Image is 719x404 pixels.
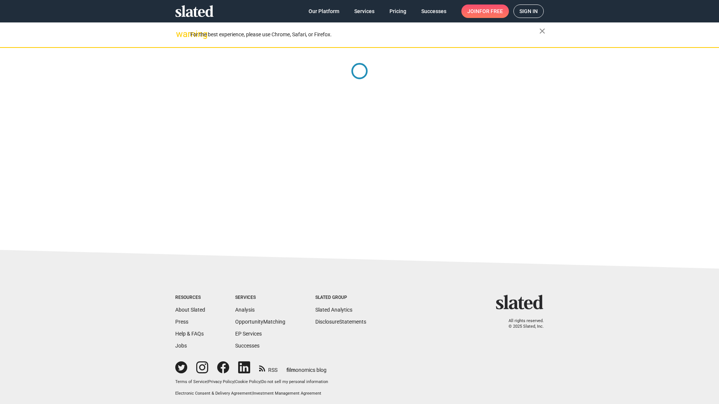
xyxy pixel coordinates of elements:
[190,30,539,40] div: For the best experience, please use Chrome, Safari, or Firefox.
[207,379,208,384] span: |
[261,379,328,385] button: Do not sell my personal information
[519,5,538,18] span: Sign in
[175,331,204,337] a: Help & FAQs
[175,295,205,301] div: Resources
[234,379,235,384] span: |
[421,4,446,18] span: Successes
[235,343,260,349] a: Successes
[253,391,321,396] a: Investment Management Agreement
[176,30,185,39] mat-icon: warning
[415,4,452,18] a: Successes
[286,367,295,373] span: film
[309,4,339,18] span: Our Platform
[175,379,207,384] a: Terms of Service
[175,391,252,396] a: Electronic Consent & Delivery Agreement
[235,331,262,337] a: EP Services
[315,307,352,313] a: Slated Analytics
[461,4,509,18] a: Joinfor free
[259,362,277,374] a: RSS
[208,379,234,384] a: Privacy Policy
[467,4,503,18] span: Join
[235,319,285,325] a: OpportunityMatching
[175,343,187,349] a: Jobs
[303,4,345,18] a: Our Platform
[315,295,366,301] div: Slated Group
[538,27,547,36] mat-icon: close
[252,391,253,396] span: |
[286,361,327,374] a: filmonomics blog
[348,4,380,18] a: Services
[235,307,255,313] a: Analysis
[479,4,503,18] span: for free
[513,4,544,18] a: Sign in
[235,379,260,384] a: Cookie Policy
[260,379,261,384] span: |
[175,307,205,313] a: About Slated
[315,319,366,325] a: DisclosureStatements
[235,295,285,301] div: Services
[501,318,544,329] p: All rights reserved. © 2025 Slated, Inc.
[354,4,374,18] span: Services
[175,319,188,325] a: Press
[389,4,406,18] span: Pricing
[383,4,412,18] a: Pricing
